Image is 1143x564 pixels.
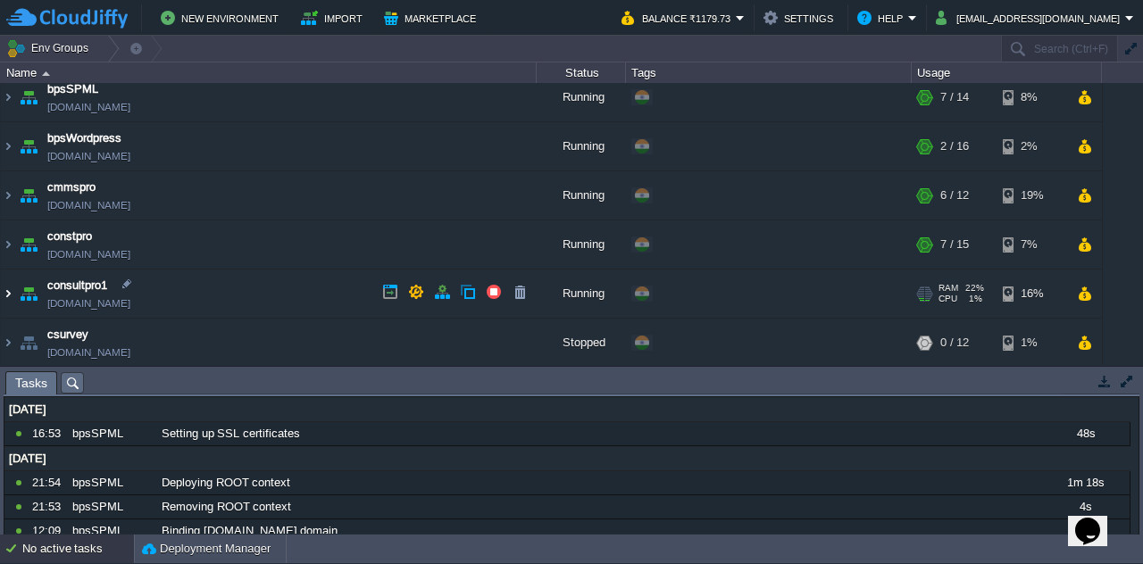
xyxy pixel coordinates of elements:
[47,295,130,313] a: [DOMAIN_NAME]
[47,327,88,344] a: csurvey
[1003,123,1061,171] div: 2%
[913,62,1101,83] div: Usage
[4,398,1130,421] div: [DATE]
[537,221,626,270] div: Running
[47,148,130,166] a: [DOMAIN_NAME]
[32,422,66,445] div: 16:53
[162,426,300,442] span: Setting up SSL certificates
[162,523,338,539] span: Binding [DOMAIN_NAME] domain
[142,540,271,558] button: Deployment Manager
[162,475,290,491] span: Deploying ROOT context
[1041,519,1129,543] div: 0s
[537,319,626,368] div: Stopped
[964,294,982,305] span: 1%
[47,130,121,148] a: bpsWordpress
[1,221,15,270] img: AMDAwAAAACH5BAEAAAAALAAAAAABAAEAAAICRAEAOw==
[161,7,284,29] button: New Environment
[936,7,1125,29] button: [EMAIL_ADDRESS][DOMAIN_NAME]
[537,74,626,122] div: Running
[537,123,626,171] div: Running
[537,270,626,319] div: Running
[940,221,969,270] div: 7 / 15
[6,36,95,61] button: Env Groups
[68,471,155,494] div: bpsSPML
[537,172,626,220] div: Running
[47,228,92,246] a: constpro
[1003,221,1061,270] div: 7%
[6,7,128,29] img: CloudJiffy
[16,221,41,270] img: AMDAwAAAACH5BAEAAAAALAAAAAABAAEAAAICRAEAOw==
[15,372,47,394] span: Tasks
[47,179,96,197] a: cmmspro
[1,172,15,220] img: AMDAwAAAACH5BAEAAAAALAAAAAABAAEAAAICRAEAOw==
[47,197,130,215] a: [DOMAIN_NAME]
[4,447,1130,470] div: [DATE]
[47,81,98,99] a: bpsSPML
[627,62,911,83] div: Tags
[47,246,130,264] a: [DOMAIN_NAME]
[1003,74,1061,122] div: 8%
[16,270,41,319] img: AMDAwAAAACH5BAEAAAAALAAAAAABAAEAAAICRAEAOw==
[763,7,838,29] button: Settings
[42,71,50,76] img: AMDAwAAAACH5BAEAAAAALAAAAAABAAEAAAICRAEAOw==
[47,99,130,117] a: [DOMAIN_NAME]
[940,172,969,220] div: 6 / 12
[940,319,969,368] div: 0 / 12
[1003,319,1061,368] div: 1%
[857,7,908,29] button: Help
[965,284,984,294] span: 22%
[32,495,66,518] div: 21:53
[16,74,41,122] img: AMDAwAAAACH5BAEAAAAALAAAAAABAAEAAAICRAEAOw==
[32,471,66,494] div: 21:54
[16,172,41,220] img: AMDAwAAAACH5BAEAAAAALAAAAAABAAEAAAICRAEAOw==
[939,294,957,305] span: CPU
[68,495,155,518] div: bpsSPML
[1003,172,1061,220] div: 19%
[1003,270,1061,319] div: 16%
[1068,493,1125,546] iframe: chat widget
[47,344,130,362] a: [DOMAIN_NAME]
[16,123,41,171] img: AMDAwAAAACH5BAEAAAAALAAAAAABAAEAAAICRAEAOw==
[1041,471,1129,494] div: 1m 18s
[939,284,958,294] span: RAM
[538,62,625,83] div: Status
[68,422,155,445] div: bpsSPML
[1,74,15,122] img: AMDAwAAAACH5BAEAAAAALAAAAAABAAEAAAICRAEAOw==
[2,62,536,83] div: Name
[16,319,41,368] img: AMDAwAAAACH5BAEAAAAALAAAAAABAAEAAAICRAEAOw==
[622,7,736,29] button: Balance ₹1179.73
[1,123,15,171] img: AMDAwAAAACH5BAEAAAAALAAAAAABAAEAAAICRAEAOw==
[940,123,969,171] div: 2 / 16
[32,519,66,543] div: 12:09
[47,278,107,295] a: consultpro1
[301,7,368,29] button: Import
[1041,422,1129,445] div: 48s
[384,7,481,29] button: Marketplace
[68,519,155,543] div: bpsSPML
[1,270,15,319] img: AMDAwAAAACH5BAEAAAAALAAAAAABAAEAAAICRAEAOw==
[940,74,969,122] div: 7 / 14
[1041,495,1129,518] div: 4s
[162,499,291,515] span: Removing ROOT context
[22,535,134,563] div: No active tasks
[1,319,15,368] img: AMDAwAAAACH5BAEAAAAALAAAAAABAAEAAAICRAEAOw==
